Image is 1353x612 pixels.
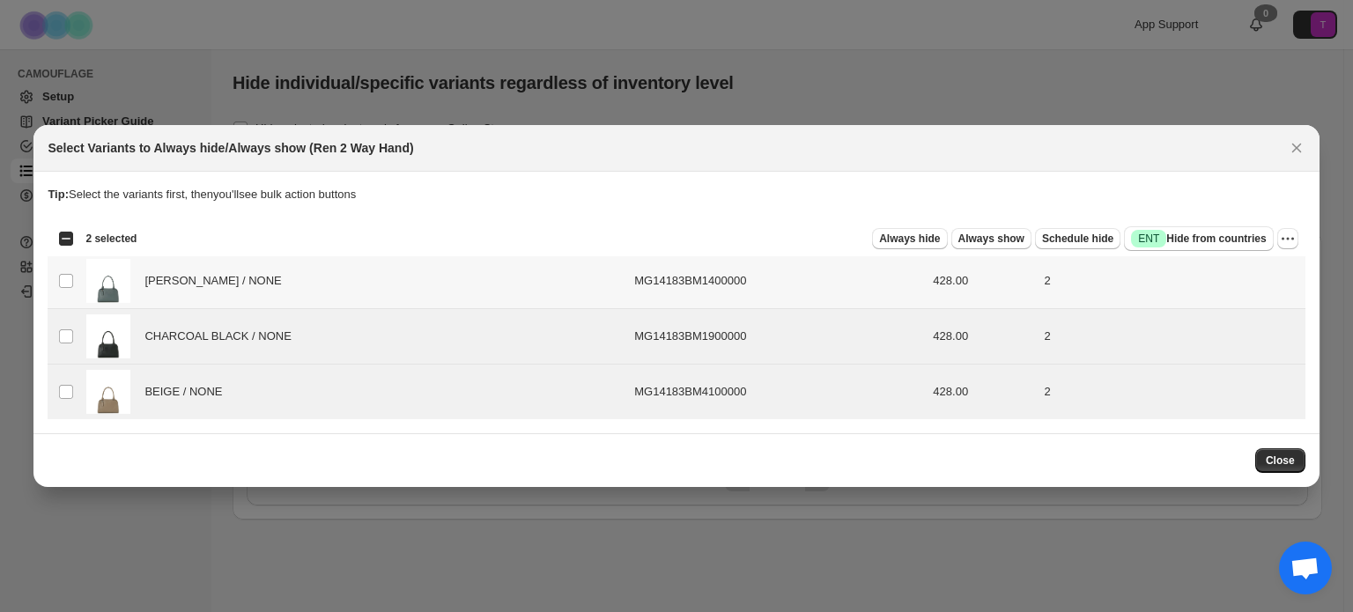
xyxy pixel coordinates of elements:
a: Open chat [1279,542,1332,594]
td: MG14183BM1400000 [629,254,928,309]
td: 428.00 [928,309,1039,365]
span: BEIGE / NONE [144,383,232,401]
td: MG14183BM1900000 [629,309,928,365]
span: Always show [958,232,1024,246]
button: SuccessENTHide from countries [1124,226,1273,251]
span: [PERSON_NAME] / NONE [144,272,291,290]
span: Hide from countries [1131,230,1266,247]
button: Close [1255,448,1305,473]
span: Always hide [879,232,940,246]
span: CHARCOAL BLACK / NONE [144,328,300,345]
button: More actions [1277,228,1298,249]
button: Close [1284,136,1309,160]
span: ENT [1138,232,1159,246]
span: Close [1266,453,1295,468]
p: Select the variants first, then you'll see bulk action buttons [48,186,1305,203]
td: 2 [1039,309,1305,365]
td: 2 [1039,365,1305,420]
strong: Tip: [48,188,69,201]
td: 428.00 [928,254,1039,309]
img: MG14183_BM19_main_01.jpg [86,314,130,358]
button: Always hide [872,228,947,249]
button: Always show [951,228,1031,249]
img: MG14183_BM14_main_01.jpg [86,259,130,303]
td: 2 [1039,254,1305,309]
td: 428.00 [928,365,1039,420]
td: MG14183BM4100000 [629,365,928,420]
span: 2 selected [85,232,137,246]
h2: Select Variants to Always hide/Always show (Ren 2 Way Hand) [48,139,413,157]
span: Schedule hide [1042,232,1113,246]
img: MG14183_BM41_main_01.jpg [86,370,130,414]
button: Schedule hide [1035,228,1120,249]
